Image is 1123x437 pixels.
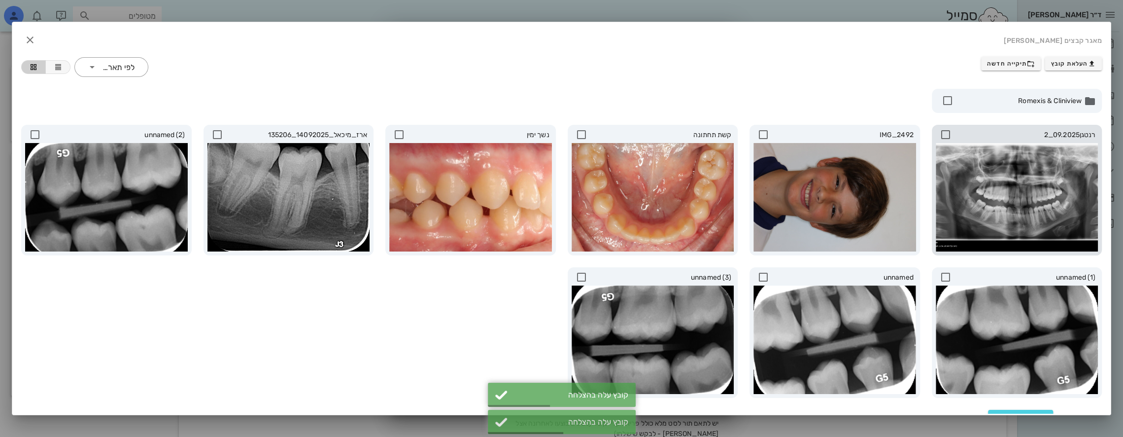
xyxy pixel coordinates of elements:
[74,57,148,77] div: לפי תאריך
[988,410,1053,428] button: צירוף למכתב
[408,130,549,141] span: נשך ימין
[772,130,914,141] span: IMG_2492
[512,390,628,400] div: קובץ עלה בהצלחה
[1051,60,1096,68] span: העלאת קובץ
[772,272,914,283] span: unnamed
[1045,57,1102,71] button: העלאת קובץ
[102,63,135,72] div: לפי תאריך
[512,417,628,427] div: קובץ עלה בהצלחה
[954,272,1096,283] span: unnamed (1)
[1057,413,1106,425] span: נבחרו 0 קבצים
[956,96,1082,107] span: Romexis & Cliniview
[590,272,732,283] span: unnamed (3)
[981,57,1041,71] button: תיקייה חדשה
[954,130,1096,141] span: רנטגן09.2025_2
[992,413,1049,425] span: צירוף למכתב
[987,60,1035,68] span: תיקייה חדשה
[226,130,368,141] span: ארז_מיכאל_14092025_135206
[590,130,732,141] span: קשת תחתונה
[43,130,185,141] span: unnamed (2)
